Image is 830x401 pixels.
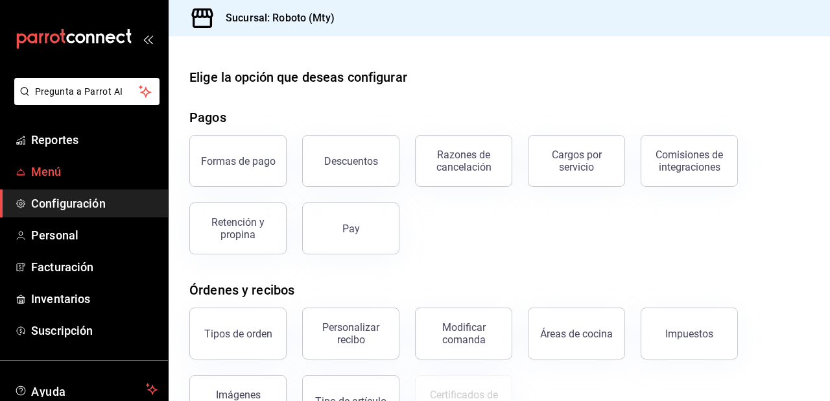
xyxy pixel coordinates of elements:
button: Modificar comanda [415,308,512,359]
button: Impuestos [641,308,738,359]
button: Áreas de cocina [528,308,625,359]
span: Facturación [31,258,158,276]
button: Retención y propina [189,202,287,254]
div: Cargos por servicio [536,149,617,173]
span: Ayuda [31,382,141,397]
button: Personalizar recibo [302,308,399,359]
button: Razones de cancelación [415,135,512,187]
span: Menú [31,163,158,180]
button: Cargos por servicio [528,135,625,187]
button: Pay [302,202,399,254]
span: Configuración [31,195,158,212]
div: Descuentos [324,155,378,167]
span: Inventarios [31,290,158,308]
span: Suscripción [31,322,158,339]
span: Pregunta a Parrot AI [35,85,139,99]
div: Áreas de cocina [540,328,613,340]
div: Impuestos [665,328,713,340]
button: open_drawer_menu [143,34,153,44]
div: Tipos de orden [204,328,272,340]
h3: Sucursal: Roboto (Mty) [215,10,335,26]
div: Razones de cancelación [423,149,504,173]
div: Órdenes y recibos [189,280,294,300]
button: Pregunta a Parrot AI [14,78,160,105]
button: Formas de pago [189,135,287,187]
div: Pay [342,223,360,235]
div: Comisiones de integraciones [649,149,729,173]
div: Modificar comanda [423,321,504,346]
div: Retención y propina [198,216,278,241]
div: Pagos [189,108,226,127]
div: Personalizar recibo [311,321,391,346]
span: Personal [31,226,158,244]
div: Formas de pago [201,155,276,167]
span: Reportes [31,131,158,149]
button: Comisiones de integraciones [641,135,738,187]
div: Elige la opción que deseas configurar [189,67,407,87]
button: Tipos de orden [189,308,287,359]
button: Descuentos [302,135,399,187]
a: Pregunta a Parrot AI [9,94,160,108]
